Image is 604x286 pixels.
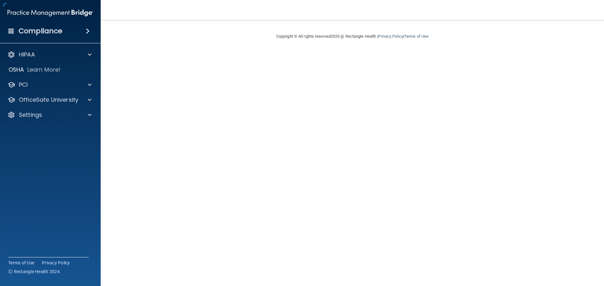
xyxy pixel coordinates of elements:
[19,27,62,35] h4: Compliance
[8,66,24,73] p: OSHA
[238,26,467,46] div: Copyright © All rights reserved 2025 @ Rectangle Health | |
[8,96,92,104] a: OfficeSafe University
[27,66,61,73] p: Learn More!
[42,260,70,266] a: Privacy Policy
[19,51,35,58] p: HIPAA
[8,51,92,58] a: HIPAA
[19,111,42,119] p: Settings
[8,81,92,89] a: PCI
[8,7,93,19] img: PMB logo
[8,268,60,275] span: Ⓒ Rectangle Health 2024
[19,81,28,89] p: PCI
[19,96,78,104] p: OfficeSafe University
[8,111,92,119] a: Settings
[8,260,34,266] a: Terms of Use
[378,34,403,39] a: Privacy Policy
[404,34,428,39] a: Terms of Use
